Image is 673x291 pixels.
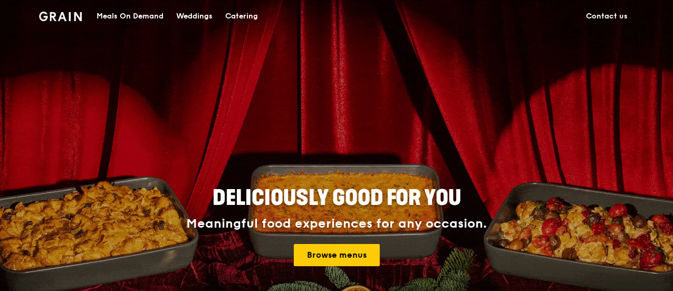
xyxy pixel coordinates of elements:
[213,185,461,211] span: Deliciously good for you
[294,244,380,266] a: Browse menus
[39,12,82,21] img: Grain
[97,1,164,32] div: Meals On Demand
[580,1,634,32] a: Contact us
[170,1,219,32] a: Weddings
[176,1,213,32] div: Weddings
[147,217,526,231] div: Meaningful food experiences for any occasion.
[219,1,264,32] a: Catering
[225,1,258,32] div: Catering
